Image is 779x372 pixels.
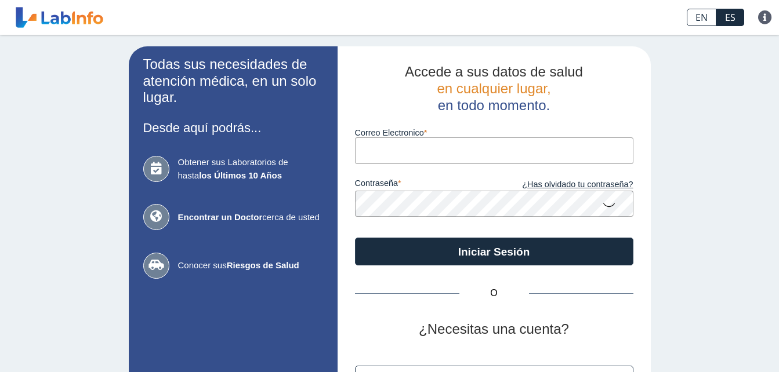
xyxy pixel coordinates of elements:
a: ES [716,9,744,26]
b: los Últimos 10 Años [199,170,282,180]
span: en todo momento. [438,97,550,113]
button: Iniciar Sesión [355,238,633,265]
h3: Desde aquí podrás... [143,121,323,135]
span: Conocer sus [178,259,323,272]
span: en cualquier lugar, [437,81,550,96]
span: O [459,286,529,300]
span: Accede a sus datos de salud [405,64,583,79]
a: ¿Has olvidado tu contraseña? [494,178,633,191]
b: Encontrar un Doctor [178,212,263,222]
span: Obtener sus Laboratorios de hasta [178,156,323,182]
span: cerca de usted [178,211,323,224]
b: Riesgos de Salud [227,260,299,270]
a: EN [687,9,716,26]
h2: ¿Necesitas una cuenta? [355,321,633,338]
h2: Todas sus necesidades de atención médica, en un solo lugar. [143,56,323,106]
label: Correo Electronico [355,128,633,137]
label: contraseña [355,178,494,191]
